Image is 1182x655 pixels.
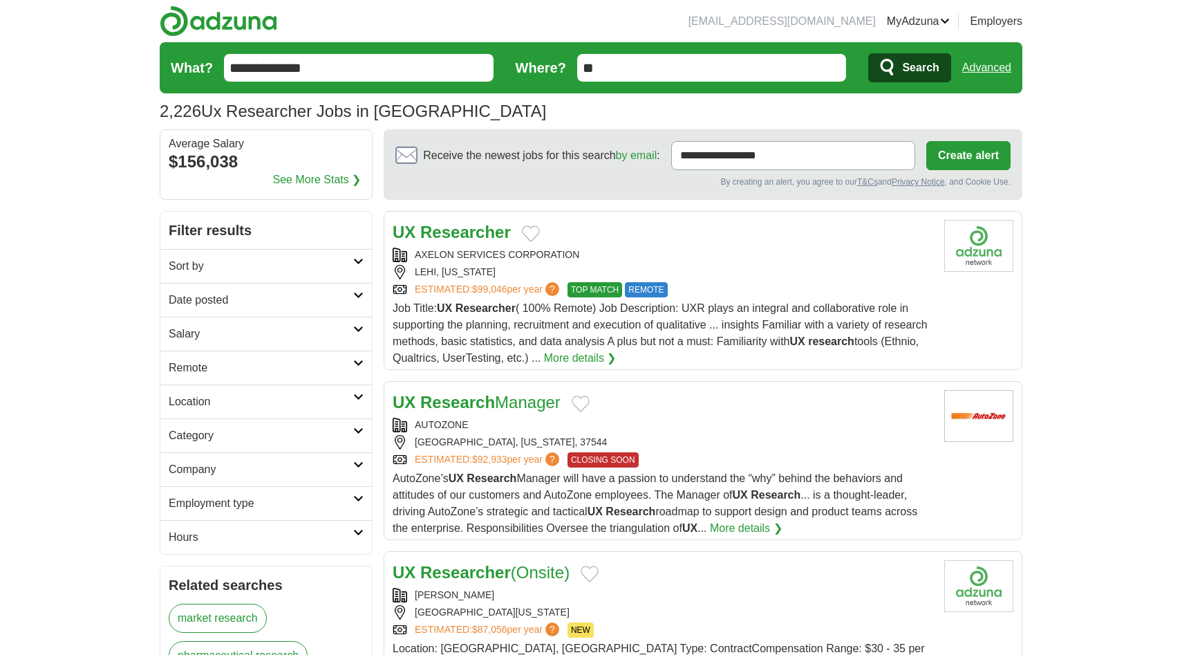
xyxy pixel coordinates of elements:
div: LEHI, [US_STATE] [393,265,933,279]
span: Search [902,54,939,82]
span: Receive the newest jobs for this search : [423,147,659,164]
a: Remote [160,351,372,385]
div: $156,038 [169,149,364,174]
span: 2,226 [160,99,201,124]
a: UX Researcher(Onsite) [393,563,570,582]
span: ? [545,622,559,636]
button: Add to favorite jobs [522,225,540,242]
strong: Research [751,489,800,501]
img: AutoZone logo [944,390,1013,442]
strong: Researcher [420,563,511,582]
h2: Salary [169,326,353,342]
strong: Research [420,393,495,412]
span: ? [545,452,559,466]
h2: Hours [169,529,353,546]
a: Advanced [962,54,1011,82]
a: See More Stats ❯ [273,172,362,188]
strong: UX [449,472,464,484]
a: Date posted [160,283,372,317]
span: CLOSING SOON [567,452,639,468]
span: ? [545,282,559,296]
div: [GEOGRAPHIC_DATA][US_STATE] [393,605,933,620]
img: Company logo [944,220,1013,272]
a: More details ❯ [544,350,617,367]
img: Company logo [944,560,1013,612]
strong: UX [733,489,748,501]
h1: Ux Researcher Jobs in [GEOGRAPHIC_DATA] [160,102,546,120]
button: Search [868,53,950,82]
a: AUTOZONE [415,419,469,430]
strong: UX [789,335,805,347]
strong: UX [682,522,697,534]
h2: Date posted [169,292,353,308]
a: market research [169,604,267,633]
span: $87,056 [472,624,507,635]
label: What? [171,57,213,78]
h2: Location [169,394,353,410]
a: by email [616,149,657,161]
h2: Filter results [160,212,372,249]
a: ESTIMATED:$92,933per year? [415,452,562,468]
a: ESTIMATED:$99,046per year? [415,282,562,297]
span: AutoZone’s Manager will have a passion to understand the “why” behind the behaviors and attitudes... [393,472,917,534]
h2: Related searches [169,575,364,596]
div: Average Salary [169,138,364,149]
strong: UX [393,223,415,241]
div: [PERSON_NAME] [393,588,933,602]
strong: UX [393,563,415,582]
a: MyAdzuna [887,13,950,30]
div: AXELON SERVICES CORPORATION [393,248,933,262]
a: Location [160,385,372,418]
h2: Remote [169,360,353,376]
a: Employers [970,13,1022,30]
strong: Research [467,472,516,484]
a: More details ❯ [710,520,782,537]
span: $99,046 [472,284,507,295]
span: Job Title: ( 100% Remote) Job Description: UXR plays an integral and collaborative role in suppor... [393,302,928,364]
a: Hours [160,520,372,554]
h2: Company [169,461,353,478]
button: Add to favorite jobs [581,566,599,582]
a: Company [160,452,372,486]
h2: Category [169,427,353,444]
a: ESTIMATED:$87,056per year? [415,622,562,638]
h2: Employment type [169,495,353,512]
strong: UX [588,506,603,517]
span: REMOTE [625,282,667,297]
a: Category [160,418,372,452]
strong: UX [393,393,415,412]
a: Employment type [160,486,372,520]
span: $92,933 [472,454,507,465]
img: Adzuna logo [160,6,277,37]
a: Sort by [160,249,372,283]
button: Create alert [926,141,1011,170]
strong: UX [437,302,452,314]
a: Privacy Notice [892,177,945,187]
a: Salary [160,317,372,351]
span: TOP MATCH [567,282,622,297]
a: UX ResearchManager [393,393,561,412]
strong: Researcher [420,223,511,241]
a: UX Researcher [393,223,511,241]
div: [GEOGRAPHIC_DATA], [US_STATE], 37544 [393,435,933,450]
a: T&Cs [857,177,878,187]
strong: Researcher [456,302,516,314]
strong: research [808,335,854,347]
label: Where? [516,57,566,78]
h2: Sort by [169,258,353,275]
button: Add to favorite jobs [572,396,590,412]
li: [EMAIL_ADDRESS][DOMAIN_NAME] [688,13,876,30]
span: NEW [567,622,594,638]
div: By creating an alert, you agree to our and , and Cookie Use. [395,176,1011,188]
strong: Research [606,506,655,517]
